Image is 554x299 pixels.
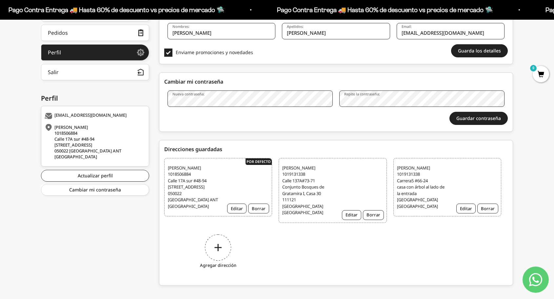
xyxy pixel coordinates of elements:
[172,24,189,29] label: Nombres:
[41,170,149,182] a: Actualizar perfil
[45,124,144,160] div: [PERSON_NAME] 1018506884 Calle 17A sur #48-94 [STREET_ADDRESS] 050022 [GEOGRAPHIC_DATA] ANT [GEOG...
[200,262,236,269] i: Agregar dirección
[45,113,144,119] div: [EMAIL_ADDRESS][DOMAIN_NAME]
[248,204,269,213] button: Borrar
[451,44,508,57] button: Guarda los detalles
[172,91,205,96] label: Nueva contraseña:
[164,49,272,57] label: Enviame promociones y novedades
[533,71,549,78] a: 0
[48,70,59,75] div: Salir
[282,165,334,216] span: [PERSON_NAME] 1019131338 Calle 137A#73-71 Conjunto Bosques de Gratamira I, Casa 30 111121 [GEOGRA...
[164,78,508,86] div: Cambiar mi contraseña
[41,64,149,80] button: Salir
[41,25,149,41] a: Pedidos
[48,30,68,35] div: Pedidos
[41,184,149,196] a: Cambiar mi contraseña
[227,204,247,213] button: Editar
[363,210,384,220] button: Borrar
[41,93,149,103] div: Perfil
[449,112,508,125] button: Guardar contraseña
[344,91,380,96] label: Repite la contraseña:
[164,145,508,153] div: Direcciones guardadas
[529,64,537,72] mark: 0
[41,44,149,61] a: Perfil
[342,210,361,220] button: Editar
[9,5,225,15] p: Pago Contra Entrega 🚚 Hasta 60% de descuento vs precios de mercado 🛸
[287,24,304,29] label: Apeliidos:
[397,165,448,210] span: [PERSON_NAME] 1019131338 Carrera5 #66-24 casa con árbol al lado de la entrada [GEOGRAPHIC_DATA] [...
[456,204,476,213] button: Editar
[277,5,493,15] p: Pago Contra Entrega 🚚 Hasta 60% de descuento vs precios de mercado 🛸
[477,204,498,213] button: Borrar
[402,24,412,29] label: Email:
[168,165,219,210] span: [PERSON_NAME] 1018506884 Calle 17A sur #48-94 [STREET_ADDRESS] 050022 [GEOGRAPHIC_DATA] ANT [GEOG...
[48,50,61,55] div: Perfil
